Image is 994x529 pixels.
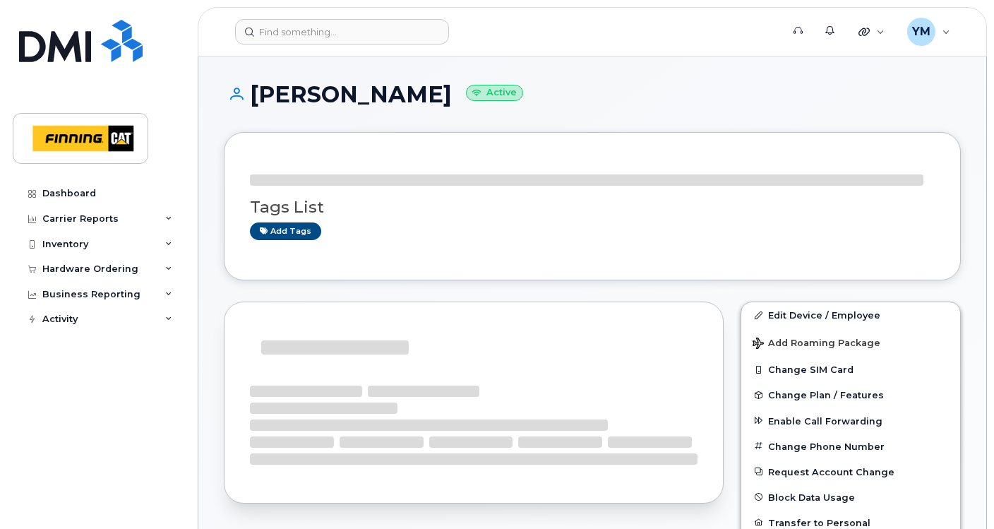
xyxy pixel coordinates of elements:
[753,338,880,351] span: Add Roaming Package
[741,485,960,510] button: Block Data Usage
[741,382,960,408] button: Change Plan / Features
[741,434,960,459] button: Change Phone Number
[741,408,960,434] button: Enable Call Forwarding
[250,198,935,216] h3: Tags List
[768,390,884,400] span: Change Plan / Features
[741,302,960,328] a: Edit Device / Employee
[250,222,321,240] a: Add tags
[741,357,960,382] button: Change SIM Card
[741,459,960,485] button: Request Account Change
[768,415,882,426] span: Enable Call Forwarding
[224,82,961,107] h1: [PERSON_NAME]
[741,328,960,357] button: Add Roaming Package
[466,85,523,101] small: Active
